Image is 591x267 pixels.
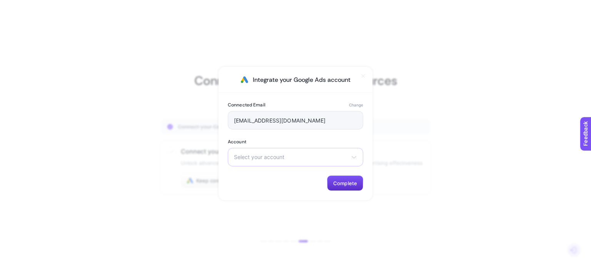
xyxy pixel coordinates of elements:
button: Complete [327,176,363,191]
span: Complete [333,180,357,186]
span: Feedback [5,2,29,8]
input: youremail@example.com [234,117,357,123]
label: Connected Email [228,102,265,108]
h1: Integrate your Google Ads account [253,76,351,84]
span: Select your account [234,154,348,160]
label: Account [228,139,363,145]
button: Change [349,102,363,108]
